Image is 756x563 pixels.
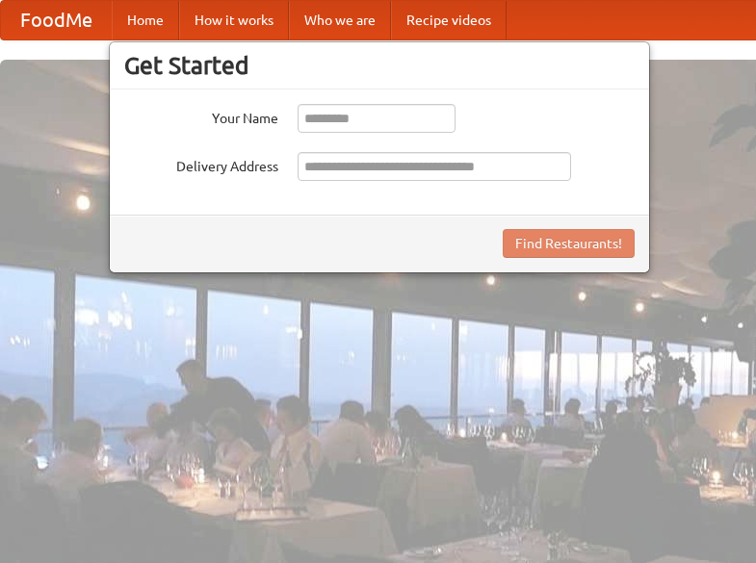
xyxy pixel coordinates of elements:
[124,104,278,128] label: Your Name
[503,229,635,258] button: Find Restaurants!
[124,152,278,176] label: Delivery Address
[124,51,635,80] h3: Get Started
[289,1,391,39] a: Who we are
[391,1,507,39] a: Recipe videos
[179,1,289,39] a: How it works
[112,1,179,39] a: Home
[1,1,112,39] a: FoodMe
